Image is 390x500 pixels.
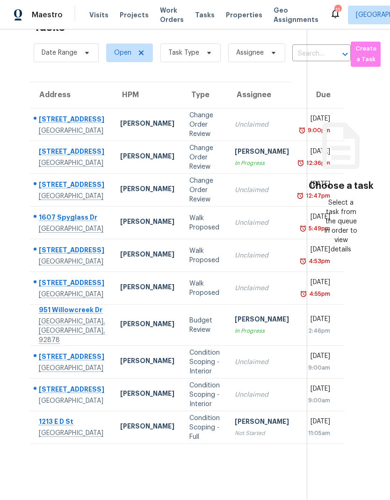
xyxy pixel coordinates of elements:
div: [DATE] [304,351,330,363]
input: Search by address [292,47,325,61]
div: [PERSON_NAME] [120,250,174,261]
span: Date Range [42,48,77,57]
div: [PERSON_NAME] [120,389,174,400]
div: Condition Scoping - Interior [189,381,220,409]
th: Due [296,82,345,108]
img: Overdue Alarm Icon [297,158,304,168]
div: [DATE] [304,314,330,326]
span: Projects [120,10,149,20]
div: 9:00pm [306,126,330,135]
div: [PERSON_NAME] [235,417,289,429]
div: [DATE] [304,212,330,224]
div: Unclaimed [235,357,289,367]
div: 2:46pm [304,326,330,336]
div: Walk Proposed [189,246,220,265]
h3: Choose a task [309,181,374,191]
div: [PERSON_NAME] [120,217,174,229]
th: Address [30,82,113,108]
span: Properties [226,10,262,20]
img: Overdue Alarm Icon [300,289,307,299]
span: Open [114,48,131,57]
div: Change Order Review [189,143,220,171]
img: Overdue Alarm Icon [299,257,307,266]
div: Unclaimed [235,218,289,228]
span: Assignee [236,48,264,57]
div: Unclaimed [235,120,289,129]
div: 9:00am [304,363,330,372]
div: Walk Proposed [189,214,220,232]
div: [PERSON_NAME] [120,119,174,130]
span: Task Type [168,48,199,57]
div: [PERSON_NAME] [120,421,174,433]
div: [PERSON_NAME] [235,314,289,326]
th: Type [182,82,227,108]
div: In Progress [235,158,289,168]
th: Assignee [227,82,296,108]
div: [DATE] [304,147,330,158]
div: Select a task from the queue in order to view details [324,198,358,254]
button: Create a Task [351,42,381,67]
h2: Tasks [34,22,65,32]
div: Unclaimed [235,284,289,293]
div: [DATE] [304,278,330,289]
div: Unclaimed [235,390,289,400]
div: 9:00am [304,396,330,405]
div: Unclaimed [235,251,289,260]
div: Unclaimed [235,186,289,195]
div: [DATE] [304,114,330,126]
div: Budget Review [189,316,220,335]
div: [PERSON_NAME] [120,356,174,368]
div: Change Order Review [189,111,220,139]
div: Condition Scoping - Interior [189,348,220,376]
span: Tasks [195,12,215,18]
div: Condition Scoping - Full [189,414,220,442]
img: Overdue Alarm Icon [296,191,304,200]
div: 12:36pm [304,158,330,168]
button: Open [339,48,352,61]
div: [PERSON_NAME] [120,151,174,163]
div: [GEOGRAPHIC_DATA] [39,396,105,406]
div: 12:47pm [304,191,330,200]
div: [PERSON_NAME] [235,147,289,158]
div: [DATE] [304,179,330,191]
div: [DATE] [304,384,330,396]
span: Maestro [32,10,63,20]
div: In Progress [235,326,289,336]
div: [DATE] [304,245,330,257]
div: Walk Proposed [189,279,220,298]
img: Overdue Alarm Icon [298,126,306,135]
span: Create a Task [355,43,376,65]
span: Geo Assignments [274,6,318,24]
div: [DATE] [304,417,330,429]
span: Visits [89,10,108,20]
span: Work Orders [160,6,184,24]
div: 11 [334,6,341,15]
div: [PERSON_NAME] [120,184,174,196]
th: HPM [113,82,182,108]
div: [PERSON_NAME] [120,319,174,331]
div: Change Order Review [189,176,220,204]
img: Overdue Alarm Icon [299,224,307,233]
div: Not Started [235,429,289,438]
div: 11:05am [304,429,330,438]
div: [PERSON_NAME] [120,282,174,294]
